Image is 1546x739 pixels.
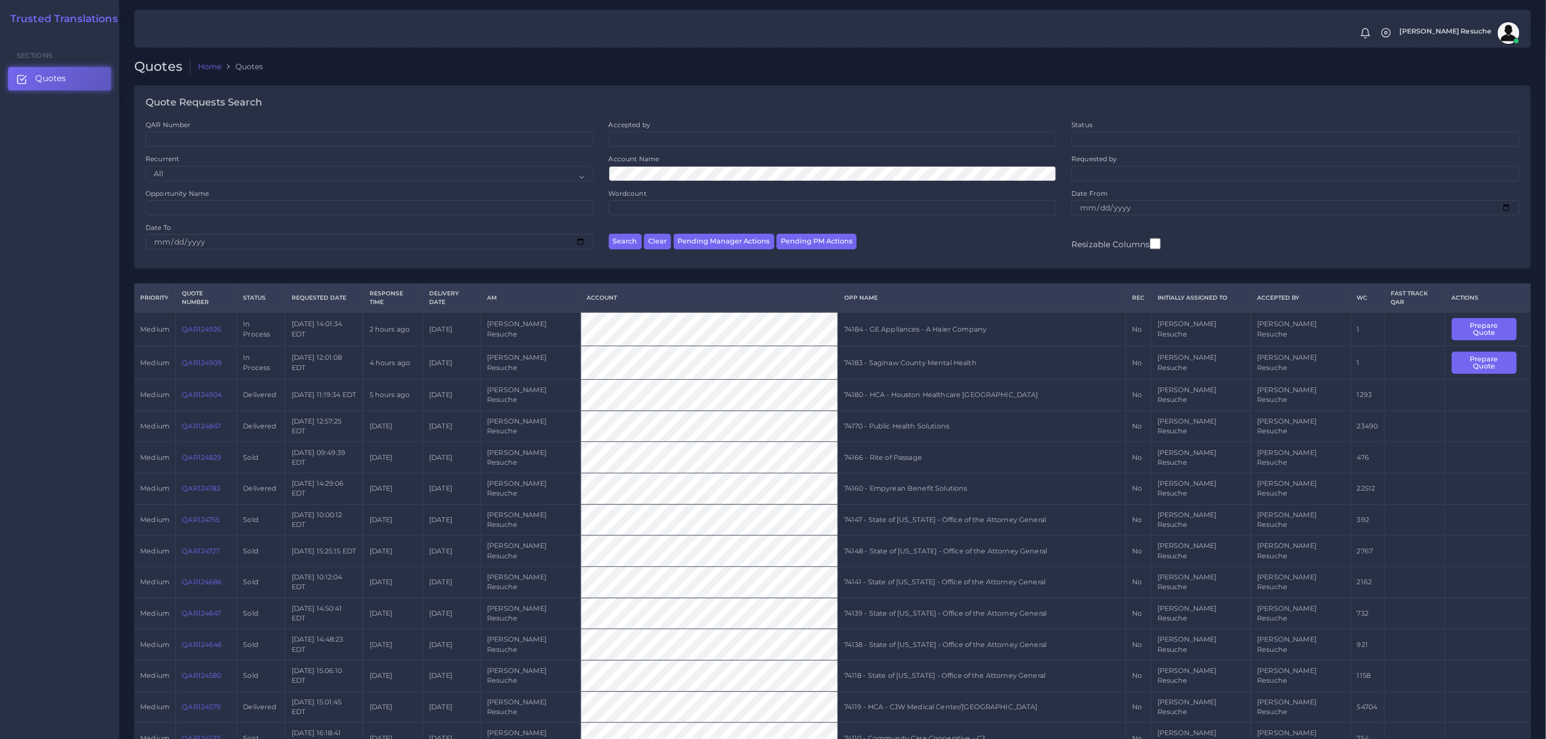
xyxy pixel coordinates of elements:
td: No [1126,312,1151,346]
td: [PERSON_NAME] Resuche [1251,567,1351,598]
td: [DATE] 14:50:41 EDT [285,598,363,629]
td: [PERSON_NAME] Resuche [1151,598,1251,629]
td: No [1126,346,1151,380]
td: [PERSON_NAME] Resuche [481,442,581,473]
td: No [1126,691,1151,723]
h4: Quote Requests Search [146,97,262,109]
label: Resizable Columns [1071,237,1160,250]
a: Home [198,61,222,72]
td: [PERSON_NAME] Resuche [1251,598,1351,629]
td: [DATE] [363,661,423,692]
td: [DATE] [363,442,423,473]
td: [DATE] 15:06:10 EDT [285,661,363,692]
td: 2 hours ago [363,312,423,346]
h2: Trusted Translations [3,13,118,25]
button: Pending Manager Actions [674,234,774,249]
td: 74166 - Rite of Passage [838,442,1126,473]
td: [DATE] [363,504,423,536]
label: Requested by [1071,154,1117,163]
th: WC [1351,284,1384,312]
a: QAR124727 [182,547,220,555]
input: Resizable Columns [1150,237,1161,250]
td: [PERSON_NAME] Resuche [481,346,581,380]
td: [PERSON_NAME] Resuche [481,629,581,661]
button: Clear [644,234,671,249]
td: Delivered [237,473,285,505]
td: [PERSON_NAME] Resuche [1251,411,1351,442]
span: medium [140,641,169,649]
th: Quote Number [176,284,237,312]
td: 1 [1351,312,1384,346]
td: [PERSON_NAME] Resuche [481,567,581,598]
a: [PERSON_NAME] Resucheavatar [1394,22,1523,44]
td: [PERSON_NAME] Resuche [1151,691,1251,723]
td: [PERSON_NAME] Resuche [1251,312,1351,346]
td: 2162 [1351,567,1384,598]
a: QAR124847 [182,422,221,430]
td: Sold [237,442,285,473]
span: medium [140,453,169,461]
a: Prepare Quote [1452,358,1524,366]
td: Sold [237,629,285,661]
a: QAR124579 [182,703,221,711]
td: [PERSON_NAME] Resuche [1251,691,1351,723]
td: 1293 [1351,380,1384,411]
span: medium [140,703,169,711]
td: Sold [237,598,285,629]
th: Fast Track QAR [1384,284,1445,312]
td: [PERSON_NAME] Resuche [1151,380,1251,411]
td: [PERSON_NAME] Resuche [1251,380,1351,411]
td: No [1126,661,1151,692]
td: 4 hours ago [363,346,423,380]
td: No [1126,411,1151,442]
label: Accepted by [609,120,651,129]
td: [DATE] 12:57:25 EDT [285,411,363,442]
td: In Process [237,312,285,346]
td: 74119 - HCA - CJW Medical Center/[GEOGRAPHIC_DATA] [838,691,1126,723]
td: [PERSON_NAME] Resuche [481,661,581,692]
td: [PERSON_NAME] Resuche [1151,536,1251,567]
button: Prepare Quote [1452,352,1517,374]
td: [DATE] [423,567,481,598]
td: Sold [237,504,285,536]
span: Sections [17,51,52,60]
img: avatar [1498,22,1519,44]
td: Sold [237,567,285,598]
a: QAR124783 [182,484,220,492]
th: Accepted by [1251,284,1351,312]
td: [PERSON_NAME] Resuche [1251,504,1351,536]
span: medium [140,325,169,333]
td: 74184 - GE Appliances - A Haier Company [838,312,1126,346]
td: [DATE] [423,504,481,536]
label: Date To [146,223,171,232]
th: AM [481,284,581,312]
a: QAR124904 [182,391,222,399]
td: [DATE] [423,598,481,629]
td: 54704 [1351,691,1384,723]
td: [PERSON_NAME] Resuche [1151,473,1251,505]
td: [PERSON_NAME] Resuche [1251,661,1351,692]
button: Pending PM Actions [777,234,857,249]
td: [PERSON_NAME] Resuche [1151,312,1251,346]
td: 74147 - State of [US_STATE] - Office of the Attorney General [838,504,1126,536]
td: No [1126,567,1151,598]
td: 921 [1351,629,1384,661]
td: [PERSON_NAME] Resuche [1151,504,1251,536]
td: [DATE] [423,380,481,411]
h2: Quotes [134,59,190,75]
th: Opp Name [838,284,1126,312]
span: medium [140,578,169,586]
td: [PERSON_NAME] Resuche [1251,536,1351,567]
a: QAR124647 [182,609,221,617]
td: [DATE] 15:01:45 EDT [285,691,363,723]
td: [DATE] [423,346,481,380]
span: [PERSON_NAME] Resuche [1400,28,1492,35]
span: medium [140,609,169,617]
td: Sold [237,661,285,692]
td: 1158 [1351,661,1384,692]
td: 1 [1351,346,1384,380]
td: No [1126,629,1151,661]
td: [DATE] [423,536,481,567]
td: 74139 - State of [US_STATE] - Office of the Attorney General [838,598,1126,629]
td: [DATE] 14:48:23 EDT [285,629,363,661]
